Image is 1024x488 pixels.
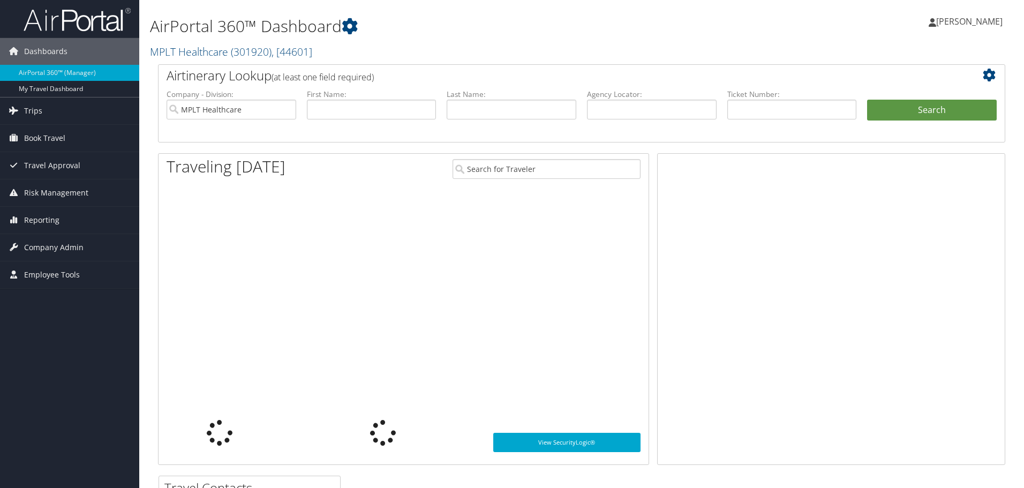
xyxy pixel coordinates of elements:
[867,100,997,121] button: Search
[24,179,88,206] span: Risk Management
[24,97,42,124] span: Trips
[150,44,312,59] a: MPLT Healthcare
[929,5,1013,37] a: [PERSON_NAME]
[272,44,312,59] span: , [ 44601 ]
[307,89,436,100] label: First Name:
[272,71,374,83] span: (at least one field required)
[727,89,857,100] label: Ticket Number:
[24,7,131,32] img: airportal-logo.png
[587,89,717,100] label: Agency Locator:
[936,16,1003,27] span: [PERSON_NAME]
[24,207,59,234] span: Reporting
[453,159,641,179] input: Search for Traveler
[24,234,84,261] span: Company Admin
[167,89,296,100] label: Company - Division:
[493,433,641,452] a: View SecurityLogic®
[150,15,726,37] h1: AirPortal 360™ Dashboard
[24,261,80,288] span: Employee Tools
[24,152,80,179] span: Travel Approval
[167,155,285,178] h1: Traveling [DATE]
[24,38,67,65] span: Dashboards
[447,89,576,100] label: Last Name:
[24,125,65,152] span: Book Travel
[231,44,272,59] span: ( 301920 )
[167,66,926,85] h2: Airtinerary Lookup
